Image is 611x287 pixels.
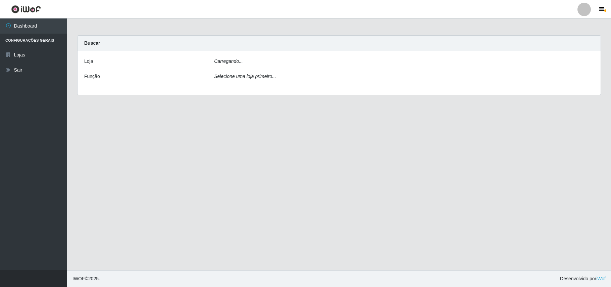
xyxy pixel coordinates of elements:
span: © 2025 . [72,275,100,282]
i: Carregando... [214,58,243,64]
img: CoreUI Logo [11,5,41,13]
span: IWOF [72,276,85,281]
label: Loja [84,58,93,65]
strong: Buscar [84,40,100,46]
i: Selecione uma loja primeiro... [214,74,276,79]
label: Função [84,73,100,80]
span: Desenvolvido por [560,275,606,282]
a: iWof [596,276,606,281]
